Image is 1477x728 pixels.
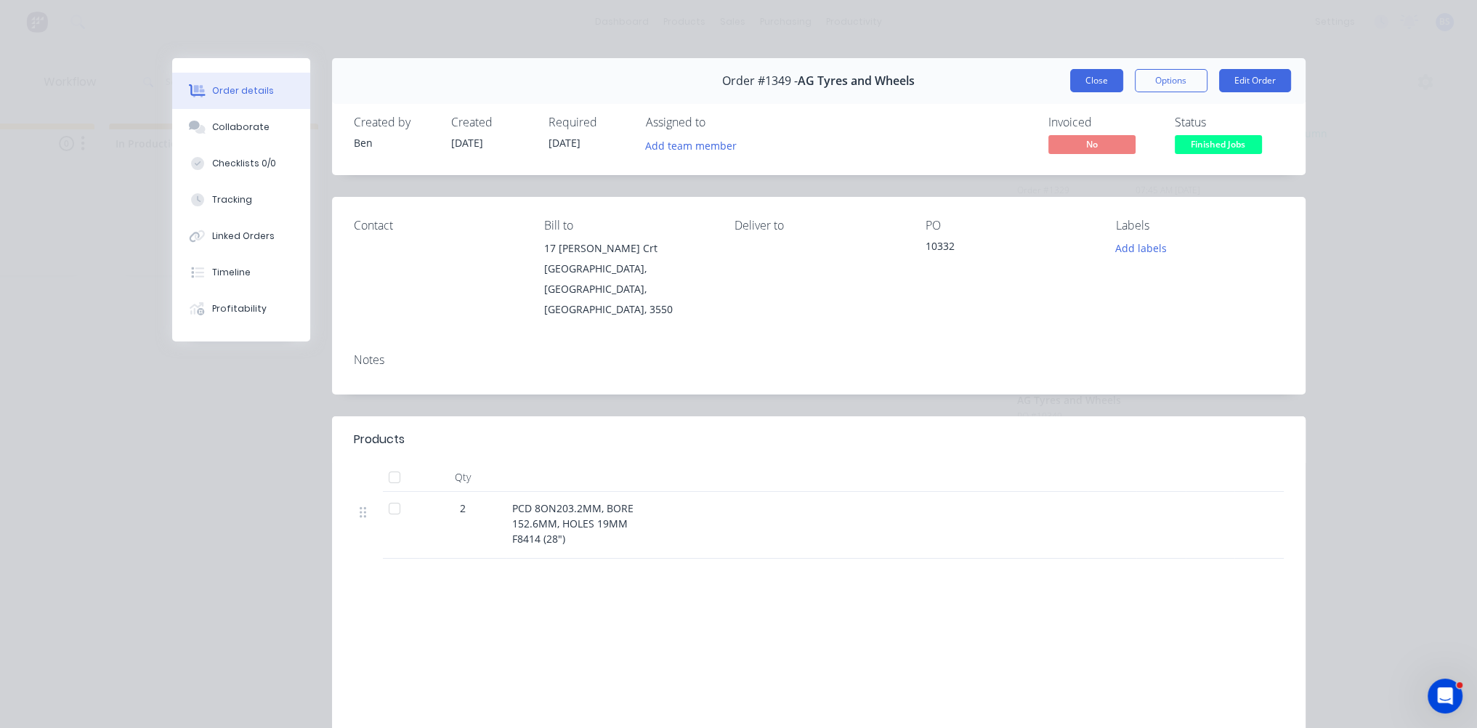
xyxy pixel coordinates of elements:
div: Collaborate [212,121,270,134]
button: Collaborate [172,109,310,145]
div: Created by [354,116,434,129]
div: 17 [PERSON_NAME] Crt [544,238,711,259]
button: Options [1135,69,1207,92]
div: 17 [PERSON_NAME] Crt[GEOGRAPHIC_DATA], [GEOGRAPHIC_DATA], [GEOGRAPHIC_DATA], 3550 [544,238,711,320]
div: Labels [1116,219,1283,232]
div: Invoiced [1048,116,1157,129]
span: PCD 8ON203.2MM, BORE 152.6MM, HOLES 19MM F8414 (28") [512,501,634,546]
div: Created [451,116,531,129]
button: Tracking [172,182,310,218]
button: Finished Jobs [1175,135,1262,157]
span: AG Tyres and Wheels [798,74,915,88]
button: Close [1070,69,1123,92]
button: Profitability [172,291,310,327]
div: Checklists 0/0 [212,157,276,170]
span: Order #1349 - [722,74,798,88]
button: Add team member [646,135,745,155]
span: 2 [460,501,466,516]
iframe: Intercom live chat [1428,679,1462,713]
div: [GEOGRAPHIC_DATA], [GEOGRAPHIC_DATA], [GEOGRAPHIC_DATA], 3550 [544,259,711,320]
button: Add labels [1108,238,1175,258]
button: Edit Order [1219,69,1291,92]
div: Notes [354,353,1284,367]
button: Checklists 0/0 [172,145,310,182]
button: Timeline [172,254,310,291]
div: Assigned to [646,116,791,129]
button: Linked Orders [172,218,310,254]
div: Required [549,116,628,129]
div: Deliver to [735,219,902,232]
div: Timeline [212,266,251,279]
div: Ben [354,135,434,150]
span: [DATE] [549,136,580,150]
div: Linked Orders [212,230,275,243]
div: Tracking [212,193,252,206]
div: 10332 [926,238,1093,259]
button: Order details [172,73,310,109]
div: Order details [212,84,274,97]
span: No [1048,135,1136,153]
div: Products [354,431,405,448]
span: [DATE] [451,136,483,150]
div: Status [1175,116,1284,129]
div: Contact [354,219,521,232]
span: Finished Jobs [1175,135,1262,153]
div: Qty [419,463,506,492]
div: Profitability [212,302,267,315]
div: PO [926,219,1093,232]
div: Bill to [544,219,711,232]
button: Add team member [637,135,744,155]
